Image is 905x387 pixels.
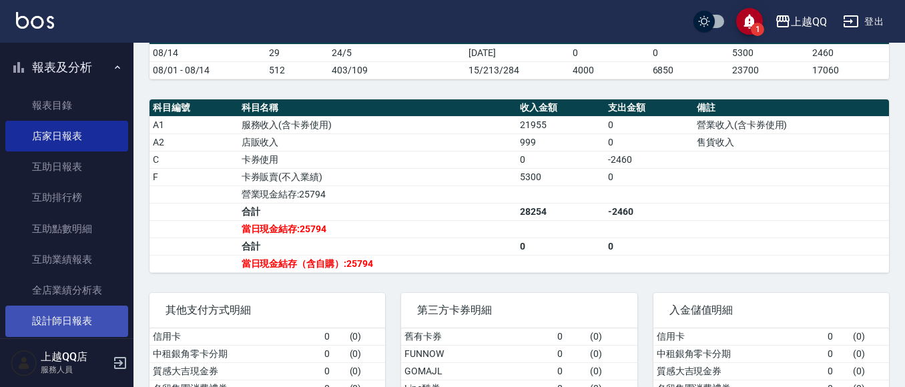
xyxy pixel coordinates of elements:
span: 其他支付方式明細 [166,304,369,317]
table: a dense table [149,99,889,273]
td: 0 [824,362,850,380]
table: a dense table [149,27,889,79]
span: 入金儲值明細 [669,304,873,317]
td: 卡券販賣(不入業績) [238,168,517,185]
td: 0 [321,362,346,380]
td: ( 0 ) [850,362,889,380]
a: 設計師日報表 [5,306,128,336]
td: 0 [517,151,605,168]
a: 報表目錄 [5,90,128,121]
td: 0 [554,345,587,362]
td: 5300 [729,44,809,61]
td: 23700 [729,61,809,79]
button: 上越QQ [770,8,832,35]
img: Person [11,350,37,376]
td: 當日現金結存（含自購）:25794 [238,255,517,272]
td: 08/01 - 08/14 [149,61,266,79]
a: 互助業績報表 [5,244,128,275]
td: 0 [321,345,346,362]
td: 403/109 [328,61,465,79]
td: 信用卡 [149,328,321,346]
td: 0 [605,116,693,133]
td: 512 [266,61,328,79]
td: ( 0 ) [346,345,386,362]
td: ( 0 ) [587,362,637,380]
td: 0 [554,328,587,346]
td: 28254 [517,203,605,220]
td: ( 0 ) [346,362,386,380]
td: ( 0 ) [587,345,637,362]
a: 互助日報表 [5,151,128,182]
td: 0 [554,362,587,380]
td: 0 [569,44,649,61]
td: 21955 [517,116,605,133]
button: save [736,8,763,35]
td: ( 0 ) [587,328,637,346]
td: 店販收入 [238,133,517,151]
a: 互助排行榜 [5,182,128,213]
td: 6850 [649,61,729,79]
td: 17060 [809,61,889,79]
td: 0 [649,44,729,61]
span: 第三方卡券明細 [417,304,621,317]
a: 設計師業績分析表 [5,337,128,368]
th: 科目編號 [149,99,238,117]
td: 合計 [238,203,517,220]
th: 支出金額 [605,99,693,117]
td: 0 [605,238,693,255]
td: C [149,151,238,168]
td: GOMAJL [401,362,553,380]
td: 15/213/284 [465,61,569,79]
td: 信用卡 [653,328,825,346]
td: F [149,168,238,185]
td: 0 [517,238,605,255]
h5: 上越QQ店 [41,350,109,364]
td: 29 [266,44,328,61]
td: 5300 [517,168,605,185]
td: 營業現金結存:25794 [238,185,517,203]
td: 服務收入(含卡券使用) [238,116,517,133]
p: 服務人員 [41,364,109,376]
td: 質感大吉現金券 [149,362,321,380]
td: FUNNOW [401,345,553,362]
th: 收入金額 [517,99,605,117]
td: 0 [824,345,850,362]
a: 店家日報表 [5,121,128,151]
td: ( 0 ) [346,328,386,346]
th: 備註 [693,99,889,117]
td: 0 [824,328,850,346]
span: 1 [751,23,764,36]
td: -2460 [605,151,693,168]
td: 08/14 [149,44,266,61]
td: 舊有卡券 [401,328,553,346]
td: -2460 [605,203,693,220]
img: Logo [16,12,54,29]
button: 報表及分析 [5,50,128,85]
td: 中租銀角零卡分期 [149,345,321,362]
td: 4000 [569,61,649,79]
td: 24/5 [328,44,465,61]
td: 卡券使用 [238,151,517,168]
td: 質感大吉現金券 [653,362,825,380]
td: 0 [605,133,693,151]
div: 上越QQ [791,13,827,30]
button: 登出 [838,9,889,34]
a: 全店業績分析表 [5,275,128,306]
th: 科目名稱 [238,99,517,117]
td: [DATE] [465,44,569,61]
td: A1 [149,116,238,133]
td: 營業收入(含卡券使用) [693,116,889,133]
td: 0 [605,168,693,185]
td: 0 [321,328,346,346]
td: 中租銀角零卡分期 [653,345,825,362]
td: 售貨收入 [693,133,889,151]
td: ( 0 ) [850,328,889,346]
a: 互助點數明細 [5,214,128,244]
td: 2460 [809,44,889,61]
td: 999 [517,133,605,151]
td: 當日現金結存:25794 [238,220,517,238]
td: ( 0 ) [850,345,889,362]
td: 合計 [238,238,517,255]
td: A2 [149,133,238,151]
